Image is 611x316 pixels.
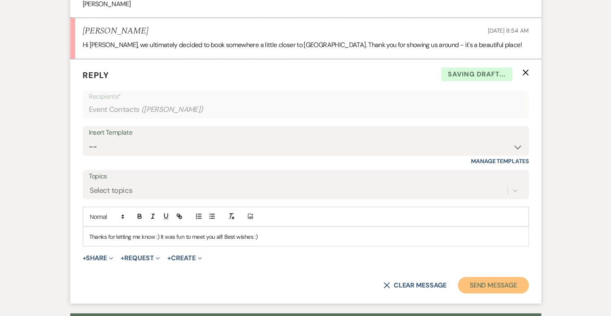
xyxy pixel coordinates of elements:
div: Insert Template [89,127,523,139]
label: Topics [89,171,523,183]
span: + [167,254,171,261]
span: Saving draft... [441,67,512,81]
a: Manage Templates [471,157,529,165]
div: Event Contacts [89,102,523,118]
button: Share [83,254,114,261]
p: Thanks for letting me know :) It was fun to meet you all! Best wishes :) [89,232,522,241]
button: Request [121,254,160,261]
p: Hi [PERSON_NAME], we ultimately decided to book somewhere a little closer to [GEOGRAPHIC_DATA]. T... [83,40,529,50]
span: Reply [83,70,109,81]
span: ( [PERSON_NAME] ) [141,104,203,115]
span: + [121,254,124,261]
span: [DATE] 8:54 AM [487,27,528,34]
button: Send Message [458,277,528,293]
div: Select topics [90,185,133,196]
h5: [PERSON_NAME] [83,26,148,36]
span: + [83,254,86,261]
button: Create [167,254,202,261]
p: Recipients* [89,91,523,102]
button: Clear message [383,282,446,288]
